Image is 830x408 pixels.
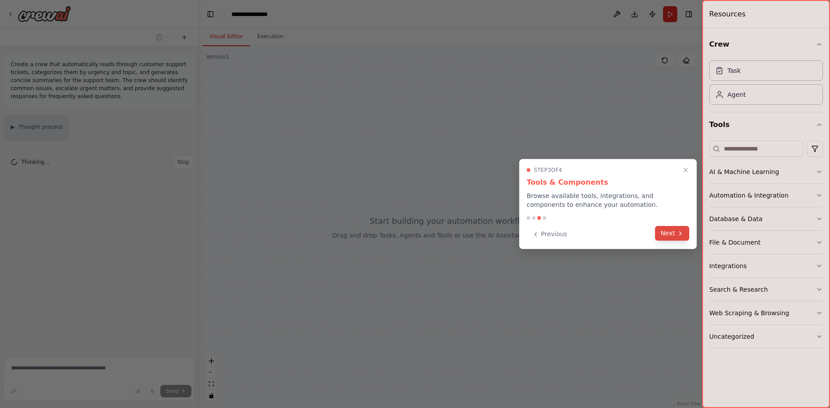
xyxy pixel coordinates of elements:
[527,177,689,188] h3: Tools & Components
[534,166,562,174] span: Step 3 of 4
[527,191,689,209] p: Browse available tools, integrations, and components to enhance your automation.
[527,227,572,242] button: Previous
[655,226,689,241] button: Next
[680,165,691,175] button: Close walkthrough
[204,8,217,20] button: Hide left sidebar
